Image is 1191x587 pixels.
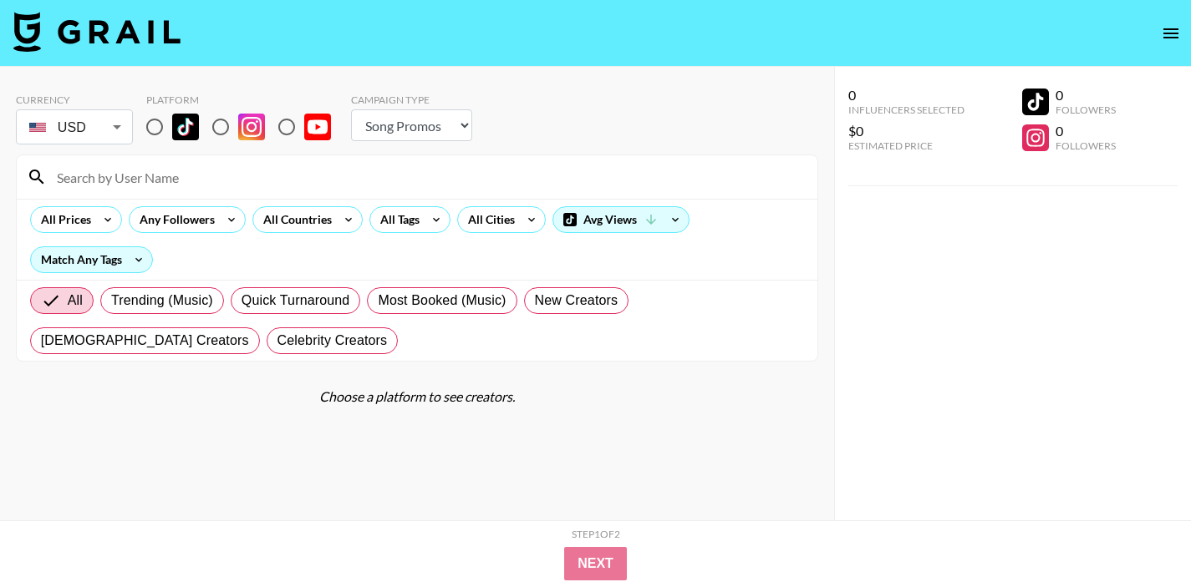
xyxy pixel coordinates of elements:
[1056,104,1116,116] div: Followers
[242,291,350,311] span: Quick Turnaround
[47,164,807,190] input: Search by User Name
[16,94,133,106] div: Currency
[535,291,618,311] span: New Creators
[458,207,518,232] div: All Cities
[848,123,965,139] div: $0
[19,113,130,142] div: USD
[378,291,506,311] span: Most Booked (Music)
[1154,17,1188,50] button: open drawer
[848,104,965,116] div: Influencers Selected
[68,291,83,311] span: All
[41,331,249,351] span: [DEMOGRAPHIC_DATA] Creators
[31,207,94,232] div: All Prices
[553,207,689,232] div: Avg Views
[1056,87,1116,104] div: 0
[304,114,331,140] img: YouTube
[31,247,152,272] div: Match Any Tags
[1056,139,1116,152] div: Followers
[172,114,199,140] img: TikTok
[1056,123,1116,139] div: 0
[130,207,218,232] div: Any Followers
[253,207,335,232] div: All Countries
[146,94,344,106] div: Platform
[277,331,388,351] span: Celebrity Creators
[16,388,818,405] div: Choose a platform to see creators.
[848,87,965,104] div: 0
[1107,504,1171,567] iframe: Drift Widget Chat Controller
[238,114,265,140] img: Instagram
[351,94,472,106] div: Campaign Type
[370,207,423,232] div: All Tags
[13,12,181,52] img: Grail Talent
[572,528,620,540] div: Step 1 of 2
[111,291,213,311] span: Trending (Music)
[564,547,627,580] button: Next
[848,139,965,152] div: Estimated Price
